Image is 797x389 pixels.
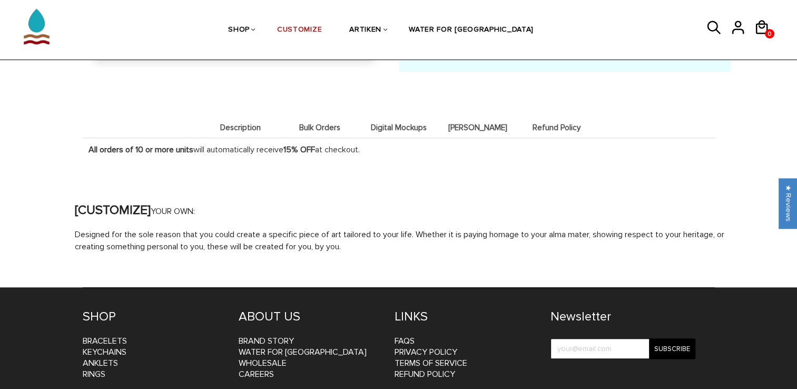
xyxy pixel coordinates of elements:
[649,338,695,359] input: Subscribe
[395,309,535,325] h4: LINKS
[239,336,294,346] a: BRAND STORY
[88,144,709,156] p: will automatically receive at checkout.
[395,369,455,380] a: Refund Policy
[277,3,322,57] a: CUSTOMIZE
[349,3,381,57] a: ARTIKEN
[362,123,436,132] span: Digital Mockups
[283,123,357,132] span: Bulk Orders
[441,123,515,132] span: [PERSON_NAME]
[83,336,127,346] a: Bracelets
[228,3,250,57] a: SHOP
[239,309,379,325] h4: ABOUT US
[204,123,278,132] span: Description
[239,358,287,368] a: WHOLESALE
[83,309,223,325] h4: SHOP
[395,358,467,368] a: Terms of Service
[395,347,457,357] a: Privacy Policy
[88,144,193,155] strong: All orders of 10 or more units
[395,336,415,346] a: FAQs
[83,358,118,368] a: Anklets
[151,206,195,217] span: YOUR OWN:
[239,369,274,380] a: CAREERS
[283,144,315,155] strong: 15% OFF
[550,338,695,359] input: your@email.com
[765,27,774,41] span: 0
[83,347,126,357] a: Keychains
[239,347,367,357] a: WATER FOR [GEOGRAPHIC_DATA]
[75,229,733,253] p: Designed for the sole reason that you could create a specific piece of art tailored to your life....
[409,3,534,57] a: WATER FOR [GEOGRAPHIC_DATA]
[550,309,695,325] h4: Newsletter
[83,369,105,380] a: Rings
[520,123,594,132] span: Refund Policy
[779,178,797,228] div: Click to open Judge.me floating reviews tab
[765,29,774,38] a: 0
[75,202,151,218] strong: [CUSTOMIZE]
